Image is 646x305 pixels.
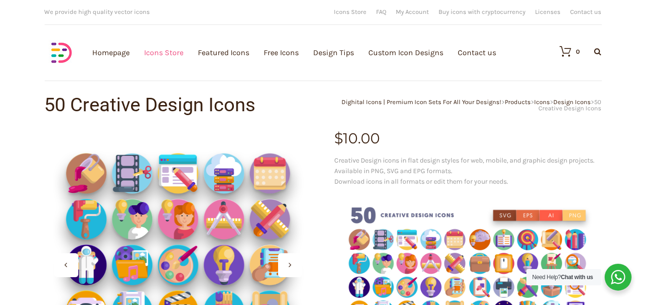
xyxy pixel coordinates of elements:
[550,46,580,57] a: 0
[439,9,526,15] a: Buy icons with cryptocurrency
[334,155,602,187] p: Creative Design icons in flat design styles for web, mobile, and graphic design projects. Availab...
[576,48,580,55] div: 0
[535,98,550,106] a: Icons
[342,98,502,106] a: Dighital Icons | Premium Icon Sets For All Your Designs!
[561,274,593,281] strong: Chat with us
[396,9,429,15] a: My Account
[571,9,602,15] a: Contact us
[45,95,323,115] h1: 50 Creative Design Icons
[323,99,602,111] div: > > > >
[532,274,593,281] span: Need Help?
[554,98,591,106] a: Design Icons
[539,98,602,112] span: 50 Creative Design Icons
[377,9,387,15] a: FAQ
[334,129,380,147] bdi: 10.00
[334,9,367,15] a: Icons Store
[505,98,531,106] a: Products
[45,8,150,15] span: We provide high quality vector icons
[334,129,343,147] span: $
[536,9,561,15] a: Licenses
